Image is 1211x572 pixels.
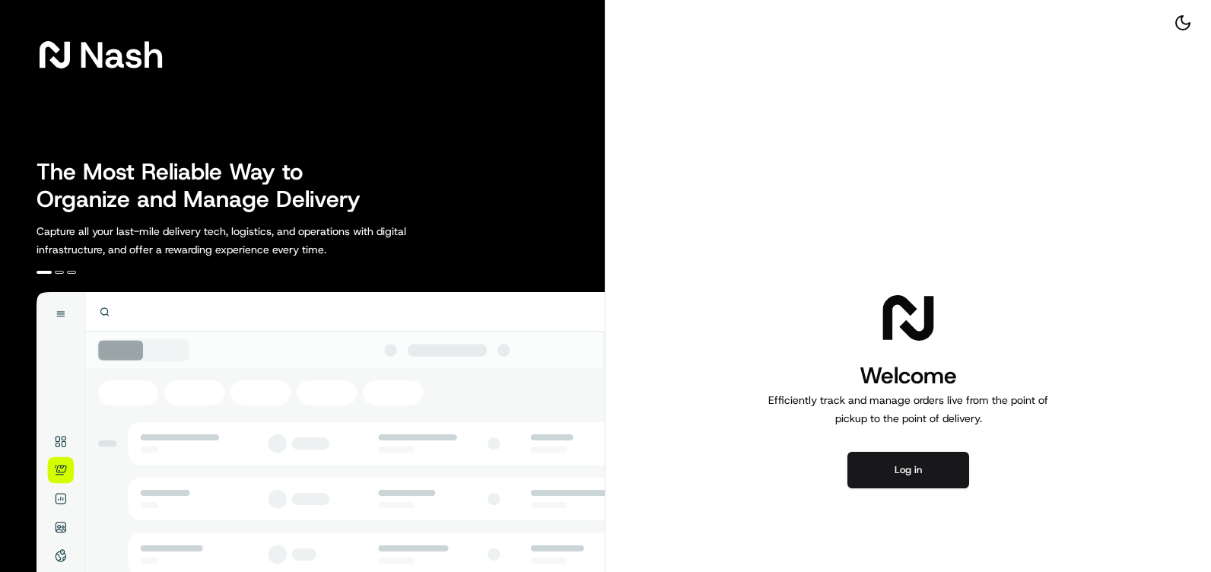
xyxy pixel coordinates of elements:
[762,391,1054,427] p: Efficiently track and manage orders live from the point of pickup to the point of delivery.
[847,452,969,488] button: Log in
[79,40,164,70] span: Nash
[762,361,1054,391] h1: Welcome
[37,222,475,259] p: Capture all your last-mile delivery tech, logistics, and operations with digital infrastructure, ...
[37,158,377,213] h2: The Most Reliable Way to Organize and Manage Delivery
